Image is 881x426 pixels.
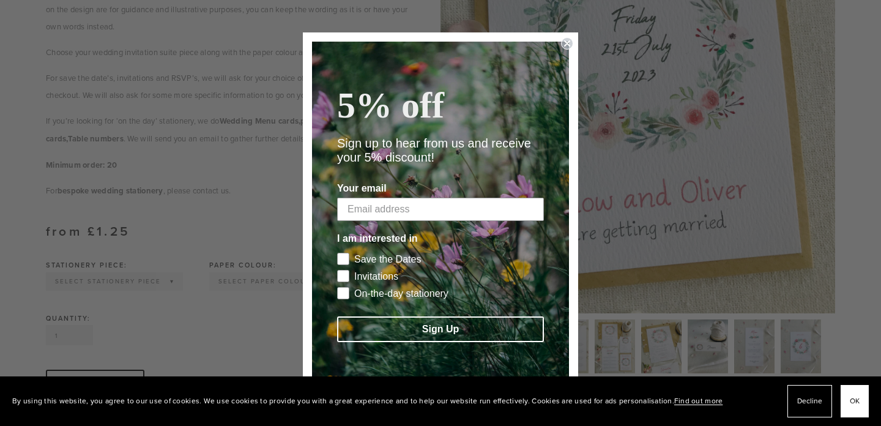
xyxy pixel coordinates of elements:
button: OK [841,385,869,417]
input: Email address [337,198,544,221]
button: Sign Up [337,316,544,342]
div: Invitations [354,271,398,282]
button: Close dialog [561,37,573,50]
div: On-the-day stationery [354,288,448,299]
label: Your email [337,183,544,198]
button: Decline [787,385,832,417]
span: Sign up to hear from us and receive your 5% discount! [337,136,531,164]
a: Find out more [674,395,723,406]
legend: I am interested in [337,233,418,248]
span: Decline [797,392,822,410]
div: Save the Dates [354,254,421,265]
span: 5% off [337,85,444,125]
p: By using this website, you agree to our use of cookies. We use cookies to provide you with a grea... [12,392,723,410]
span: OK [850,392,860,410]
